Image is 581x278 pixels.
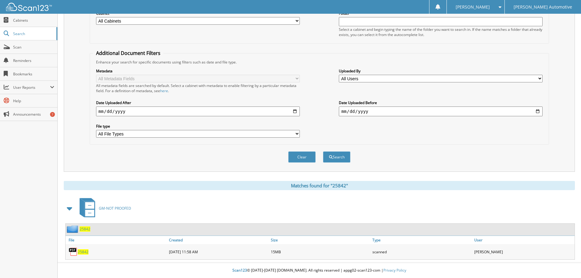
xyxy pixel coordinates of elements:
a: 25842 [80,226,90,232]
div: All metadata fields are searched by default. Select a cabinet with metadata to enable filtering b... [96,83,300,93]
label: Date Uploaded After [96,100,300,105]
input: start [96,107,300,116]
div: 15MB [269,246,371,258]
label: Uploaded By [339,68,543,74]
label: Date Uploaded Before [339,100,543,105]
span: Search [13,31,53,36]
button: Search [323,151,350,163]
div: © [DATE]-[DATE] [DOMAIN_NAME]. All rights reserved | appg02-scan123-com | [58,263,581,278]
span: Scan [13,45,54,50]
label: Metadata [96,68,300,74]
div: [DATE] 11:58 AM [167,246,269,258]
img: folder2.png [67,225,80,233]
a: GM-NOT PROOFED [76,196,131,220]
iframe: Chat Widget [551,249,581,278]
span: Help [13,98,54,103]
legend: Additional Document Filters [93,50,163,56]
div: [PERSON_NAME] [473,246,575,258]
div: Matches found for "25842" [64,181,575,190]
label: File type [96,124,300,129]
span: [PERSON_NAME] Automotive [514,5,572,9]
a: Type [371,236,473,244]
span: GM-NOT PROOFED [99,206,131,211]
img: PDF.png [69,247,78,256]
input: end [339,107,543,116]
a: Privacy Policy [383,268,406,273]
a: 25842 [78,249,88,255]
a: Created [167,236,269,244]
a: Size [269,236,371,244]
span: Cabinets [13,18,54,23]
div: scanned [371,246,473,258]
span: User Reports [13,85,50,90]
a: File [66,236,167,244]
span: [PERSON_NAME] [456,5,490,9]
div: Enhance your search for specific documents using filters such as date and file type. [93,60,546,65]
button: Clear [288,151,316,163]
div: 7 [50,112,55,117]
a: here [160,88,168,93]
span: Announcements [13,112,54,117]
div: Select a cabinet and begin typing the name of the folder you want to search in. If the name match... [339,27,543,37]
a: User [473,236,575,244]
img: scan123-logo-white.svg [6,3,52,11]
span: Reminders [13,58,54,63]
span: Scan123 [232,268,247,273]
span: Bookmarks [13,71,54,77]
